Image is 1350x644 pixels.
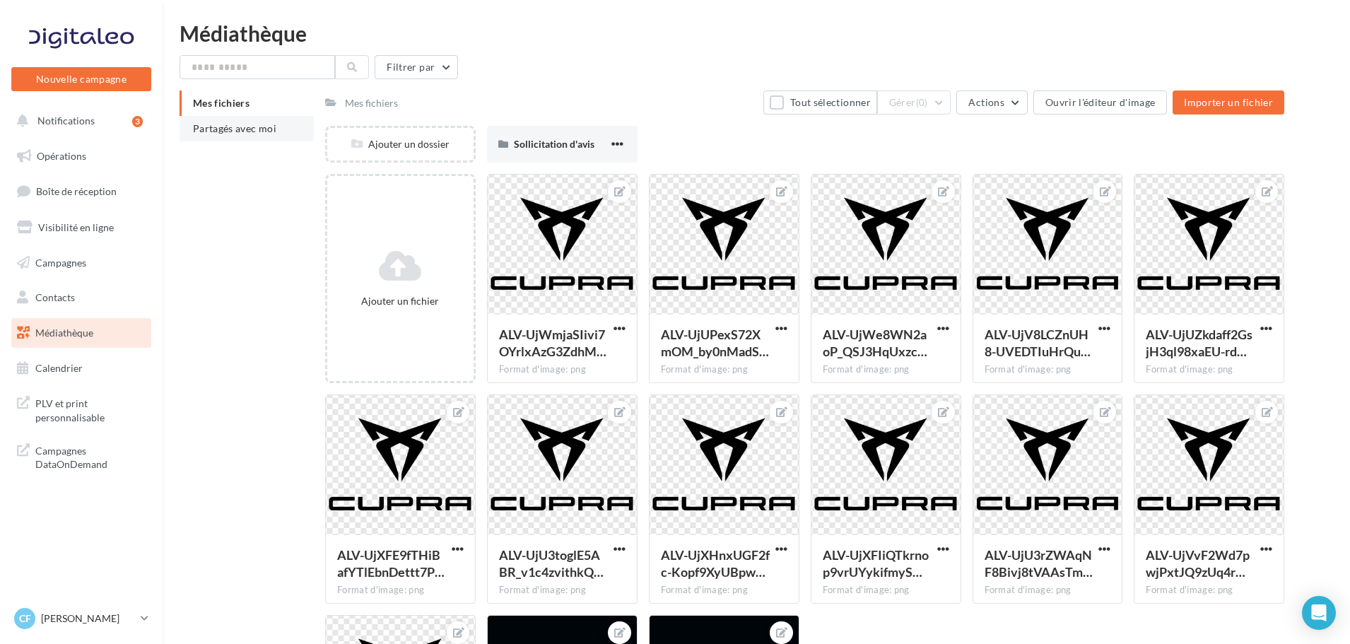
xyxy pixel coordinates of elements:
div: Ajouter un dossier [327,137,474,151]
button: Nouvelle campagne [11,67,151,91]
span: Opérations [37,150,86,162]
div: Format d'image: png [337,584,464,597]
span: Actions [968,96,1004,108]
span: ALV-UjXHnxUGF2fc-Kopf9XyUBpwvH3jE8r0mDUsUvz7v-8H2oLH11Mk [661,547,770,580]
span: ALV-UjUZkdaff2GsjH3ql98xaEU-rdX0knAbjBIpitamFG1iFTeN12wY [1146,327,1252,359]
div: Format d'image: png [823,363,949,376]
span: Mes fichiers [193,97,250,109]
a: Opérations [8,141,154,171]
a: PLV et print personnalisable [8,388,154,430]
div: Format d'image: png [661,363,787,376]
span: ALV-UjV8LCZnUH8-UVEDTIuHrQu2S3Ae5DK5rVwNbeTTArEE1CIn5998 [985,327,1091,359]
span: Importer un fichier [1184,96,1273,108]
span: Campagnes [35,256,86,268]
span: ALV-UjVvF2Wd7pwjPxtJQ9zUq4rNuzmgNtH8-Hy5Cl31L3R5Q1ROKwTs [1146,547,1250,580]
div: Format d'image: png [499,363,626,376]
button: Notifications 3 [8,106,148,136]
button: Actions [956,90,1027,115]
div: Médiathèque [180,23,1333,44]
span: Notifications [37,115,95,127]
a: Boîte de réception [8,176,154,206]
span: Campagnes DataOnDemand [35,441,146,472]
a: Médiathèque [8,318,154,348]
a: Campagnes [8,248,154,278]
div: Format d'image: png [985,584,1111,597]
button: Filtrer par [375,55,458,79]
span: (0) [916,97,928,108]
span: Visibilité en ligne [38,221,114,233]
div: Format d'image: png [823,584,949,597]
button: Importer un fichier [1173,90,1284,115]
a: Campagnes DataOnDemand [8,435,154,477]
span: Partagés avec moi [193,122,276,134]
a: Calendrier [8,353,154,383]
span: Calendrier [35,362,83,374]
div: Ajouter un fichier [333,294,468,308]
div: Format d'image: png [499,584,626,597]
a: Contacts [8,283,154,312]
span: Boîte de réception [36,185,117,197]
div: 3 [132,116,143,127]
span: PLV et print personnalisable [35,394,146,424]
span: CF [19,611,31,626]
div: Format d'image: png [1146,363,1272,376]
div: Open Intercom Messenger [1302,596,1336,630]
span: Sollicitation d'avis [514,138,594,150]
a: Visibilité en ligne [8,213,154,242]
button: Ouvrir l'éditeur d'image [1033,90,1167,115]
span: Médiathèque [35,327,93,339]
span: ALV-UjU3toglE5ABR_v1c4zvithkQ9FLruLP-0c55B3lsb45SS8HZ7xV [499,547,604,580]
span: Contacts [35,291,75,303]
span: ALV-UjXFIiQTkrnop9vrUYykifmySmXUzC8IXiZc13dnXVXtVxh-fyUt [823,547,929,580]
p: [PERSON_NAME] [41,611,135,626]
div: Mes fichiers [345,96,398,110]
a: CF [PERSON_NAME] [11,605,151,632]
span: ALV-UjWmjaSIivi7OYrlxAzG3ZdhMo6D9fHT9vmDgSiR2ak0cZn_TE-g [499,327,606,359]
span: ALV-UjU3rZWAqNF8Bivj8tVAAsTmCuJTs06HP07C_vQGk_L10vKO-PKG [985,547,1093,580]
div: Format d'image: png [661,584,787,597]
div: Format d'image: png [1146,584,1272,597]
span: ALV-UjUPexS72XmOM_by0nMadS944FhGH3wzppq_b2q2maXph5TOjf8e [661,327,769,359]
button: Tout sélectionner [763,90,876,115]
button: Gérer(0) [877,90,951,115]
span: ALV-UjXFE9fTHiBafYTlEbnDettt7PowNRi1TKbHuq2BPsSNYU_J8lvV [337,547,445,580]
div: Format d'image: png [985,363,1111,376]
span: ALV-UjWe8WN2aoP_QSJ3HqUxzc4YMJAotdyzB6M3xs8R7FXrQMXZAvIw [823,327,927,359]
